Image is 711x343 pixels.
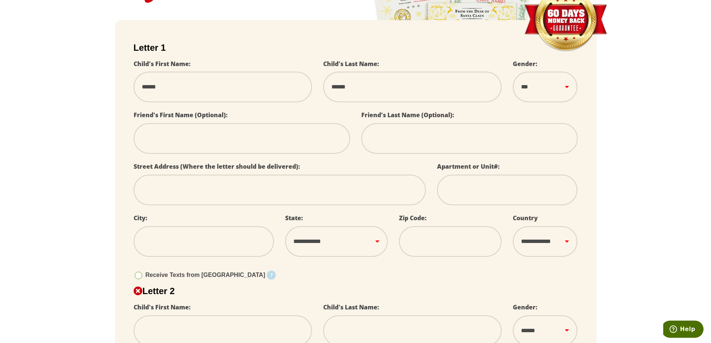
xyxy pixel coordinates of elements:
label: Zip Code: [399,214,427,222]
label: Friend's First Name (Optional): [134,111,228,119]
span: Receive Texts from [GEOGRAPHIC_DATA] [146,272,265,278]
h2: Letter 1 [134,43,578,53]
h2: Letter 2 [134,286,578,296]
label: Street Address (Where the letter should be delivered): [134,162,300,171]
label: Child's Last Name: [323,303,379,311]
iframe: Opens a widget where you can find more information [663,321,704,339]
label: Country [513,214,538,222]
label: Apartment or Unit#: [437,162,500,171]
label: City: [134,214,147,222]
label: Gender: [513,303,537,311]
label: Child's Last Name: [323,60,379,68]
label: Child's First Name: [134,303,191,311]
label: State: [285,214,303,222]
label: Child's First Name: [134,60,191,68]
label: Gender: [513,60,537,68]
label: Friend's Last Name (Optional): [361,111,454,119]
